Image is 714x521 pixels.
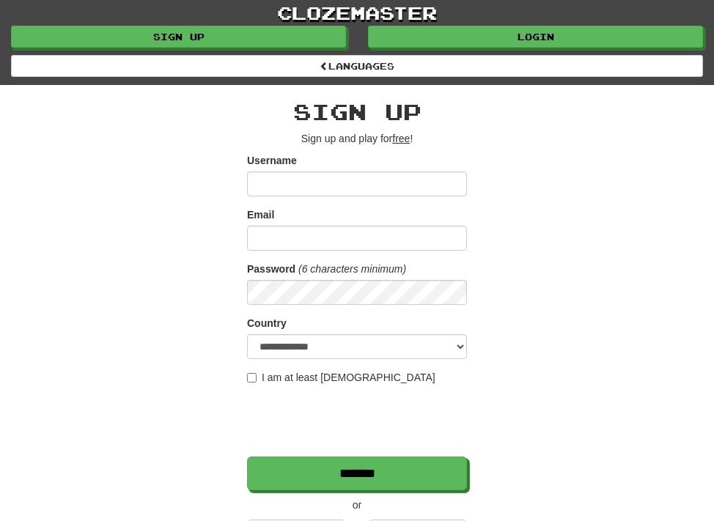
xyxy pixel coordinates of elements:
[247,392,470,449] iframe: reCAPTCHA
[247,100,467,124] h2: Sign up
[298,263,406,275] em: (6 characters minimum)
[247,370,435,385] label: I am at least [DEMOGRAPHIC_DATA]
[247,262,295,276] label: Password
[11,55,703,77] a: Languages
[247,207,274,222] label: Email
[392,133,410,144] u: free
[247,153,297,168] label: Username
[247,131,467,146] p: Sign up and play for !
[368,26,703,48] a: Login
[247,316,287,330] label: Country
[11,26,346,48] a: Sign up
[247,498,467,512] p: or
[247,373,257,383] input: I am at least [DEMOGRAPHIC_DATA]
